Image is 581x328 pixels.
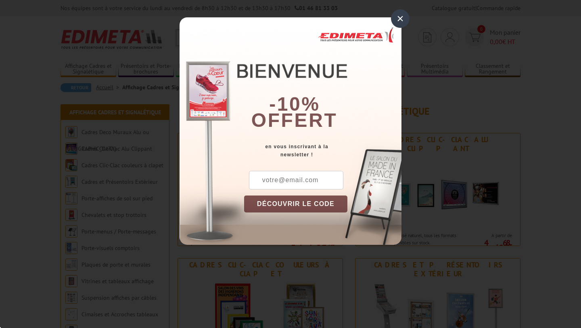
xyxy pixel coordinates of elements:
[249,171,343,189] input: votre@email.com
[244,143,401,159] div: en vous inscrivant à la newsletter !
[391,9,410,28] div: ×
[244,196,347,212] button: DÉCOUVRIR LE CODE
[269,93,320,115] b: -10%
[251,109,338,131] font: offert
